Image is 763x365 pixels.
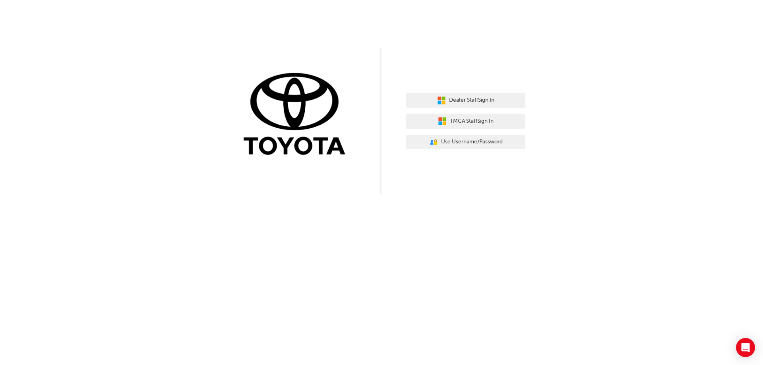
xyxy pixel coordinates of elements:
span: TMCA Staff Sign In [450,117,494,126]
img: Trak [238,71,357,159]
span: Use Username/Password [441,137,503,147]
button: Use Username/Password [406,135,525,150]
button: Dealer StaffSign In [406,93,525,108]
button: TMCA StaffSign In [406,114,525,129]
div: Open Intercom Messenger [736,338,755,357]
span: Dealer Staff Sign In [449,96,494,105]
